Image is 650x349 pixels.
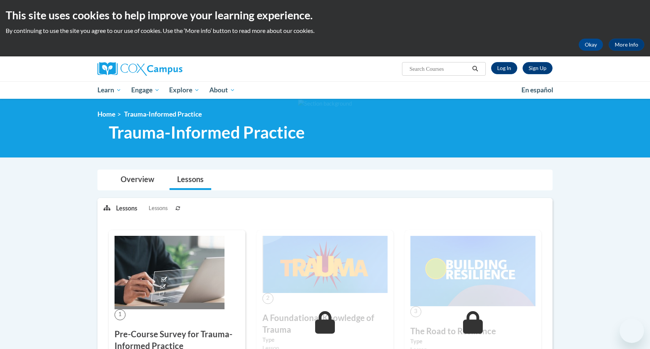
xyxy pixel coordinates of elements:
[164,81,204,99] a: Explore
[262,293,273,304] span: 2
[6,26,644,35] p: By continuing to use the site you agree to our use of cookies. Use the ‘More info’ button to read...
[409,64,469,73] input: Search Courses
[97,62,242,76] a: Cox Campus
[115,236,225,309] img: Course Image
[262,312,388,336] h3: A Foundational Knowledge of Trauma
[523,62,553,74] a: Register
[124,110,202,118] span: Trauma-Informed Practice
[86,81,564,99] div: Main menu
[410,236,535,306] img: Course Image
[491,62,517,74] a: Log In
[93,81,126,99] a: Learn
[149,204,168,212] span: Lessons
[115,309,126,320] span: 1
[97,86,121,95] span: Learn
[97,62,182,76] img: Cox Campus
[410,337,535,346] label: Type
[410,306,421,317] span: 3
[469,64,481,73] button: Search
[262,236,388,293] img: Course Image
[579,39,603,51] button: Okay
[410,326,535,337] h3: The Road to Resilience
[209,86,235,95] span: About
[6,8,644,23] h2: This site uses cookies to help improve your learning experience.
[262,336,388,344] label: Type
[131,86,160,95] span: Engage
[170,170,211,190] a: Lessons
[609,39,644,51] a: More Info
[298,100,352,108] img: Section background
[169,86,199,95] span: Explore
[204,81,240,99] a: About
[109,122,305,142] span: Trauma-Informed Practice
[517,82,558,98] a: En español
[620,319,644,343] iframe: Button to launch messaging window
[113,170,162,190] a: Overview
[97,110,115,118] a: Home
[521,86,553,94] span: En español
[126,81,165,99] a: Engage
[116,204,137,212] p: Lessons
